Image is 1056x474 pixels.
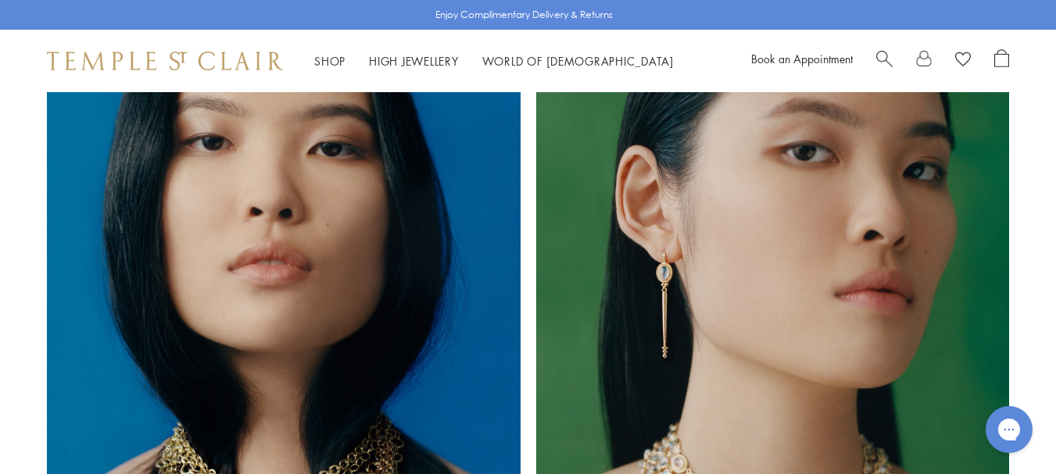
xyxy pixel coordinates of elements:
[482,53,674,69] a: World of [DEMOGRAPHIC_DATA]World of [DEMOGRAPHIC_DATA]
[978,401,1040,458] iframe: Gorgias live chat messenger
[955,49,971,73] a: View Wishlist
[47,52,283,70] img: Temple St. Clair
[751,51,853,66] a: Book an Appointment
[369,53,459,69] a: High JewelleryHigh Jewellery
[435,7,613,23] p: Enjoy Complimentary Delivery & Returns
[876,49,893,73] a: Search
[314,52,674,71] nav: Main navigation
[314,53,345,69] a: ShopShop
[994,49,1009,73] a: Open Shopping Bag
